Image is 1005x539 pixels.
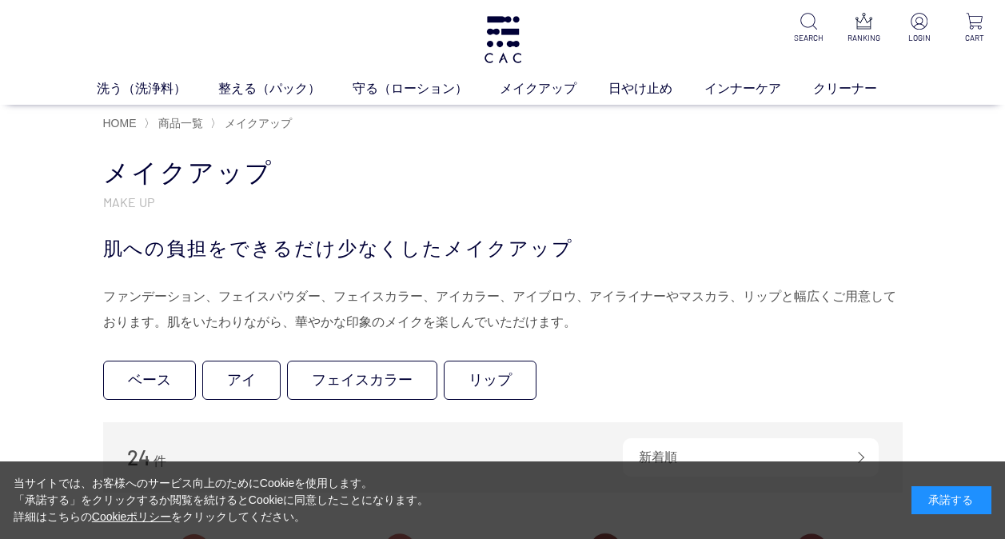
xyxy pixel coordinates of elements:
[957,32,992,44] p: CART
[218,79,353,98] a: 整える（パック）
[103,156,903,190] h1: メイクアップ
[902,13,937,44] a: LOGIN
[103,194,903,210] p: MAKE UP
[608,79,704,98] a: 日やけ止め
[127,445,150,469] span: 24
[847,32,882,44] p: RANKING
[158,117,203,130] span: 商品一覧
[144,116,207,131] li: 〉
[202,361,281,400] a: アイ
[97,79,218,98] a: 洗う（洗浄料）
[353,79,500,98] a: 守る（ローション）
[103,361,196,400] a: ベース
[444,361,536,400] a: リップ
[103,234,903,263] div: 肌への負担をできるだけ少なくしたメイクアップ
[813,79,909,98] a: クリーナー
[225,117,292,130] span: メイクアップ
[623,438,879,477] div: 新着順
[155,117,203,130] a: 商品一覧
[103,117,137,130] a: HOME
[92,510,172,523] a: Cookieポリシー
[210,116,296,131] li: 〉
[792,32,827,44] p: SEARCH
[14,475,429,525] div: 当サイトでは、お客様へのサービス向上のためにCookieを使用します。 「承諾する」をクリックするか閲覧を続けるとCookieに同意したことになります。 詳細はこちらの をクリックしてください。
[704,79,813,98] a: インナーケア
[221,117,292,130] a: メイクアップ
[847,13,882,44] a: RANKING
[500,79,608,98] a: メイクアップ
[957,13,992,44] a: CART
[482,16,524,63] img: logo
[154,454,166,468] span: 件
[103,284,903,335] div: ファンデーション、フェイスパウダー、フェイスカラー、アイカラー、アイブロウ、アイライナーやマスカラ、リップと幅広くご用意しております。肌をいたわりながら、華やかな印象のメイクを楽しんでいただけます。
[911,486,991,514] div: 承諾する
[287,361,437,400] a: フェイスカラー
[792,13,827,44] a: SEARCH
[902,32,937,44] p: LOGIN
